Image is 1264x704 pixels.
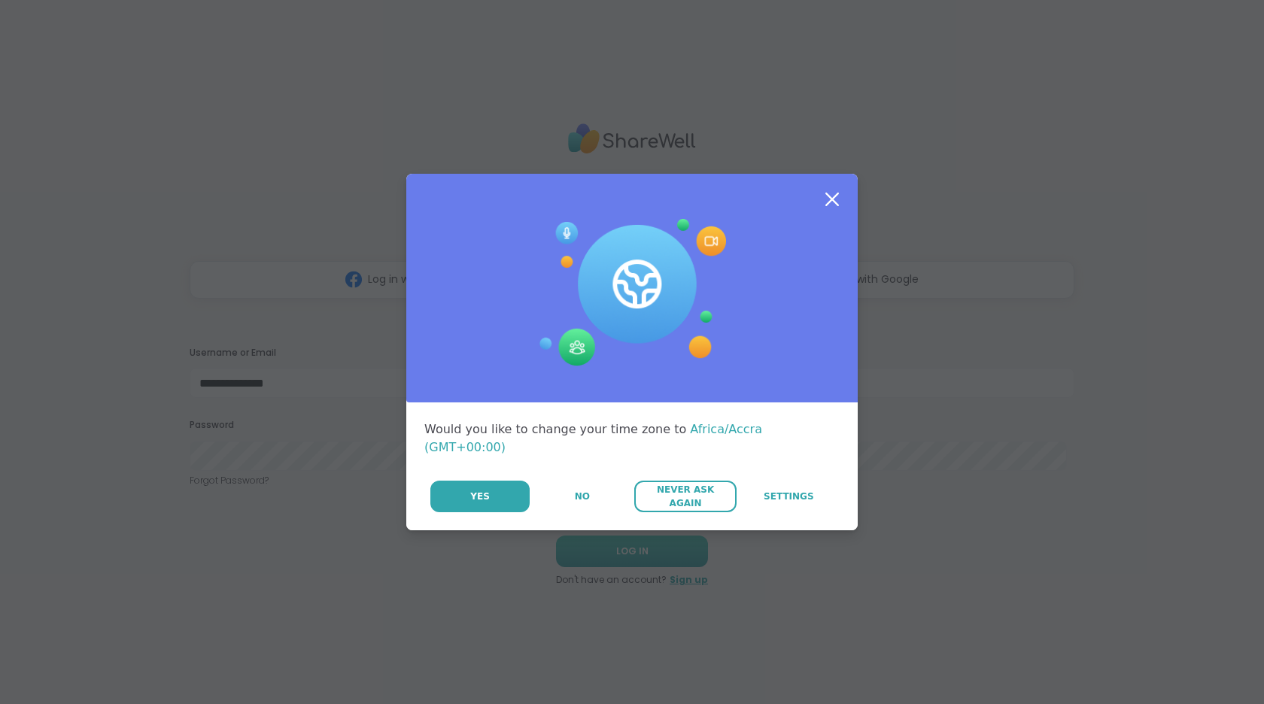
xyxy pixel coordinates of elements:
img: Session Experience [538,219,726,366]
div: Would you like to change your time zone to [424,420,840,457]
span: Yes [470,490,490,503]
span: Settings [764,490,814,503]
button: No [531,481,633,512]
a: Settings [738,481,840,512]
span: Never Ask Again [642,483,728,510]
button: Yes [430,481,530,512]
span: No [575,490,590,503]
span: Africa/Accra (GMT+00:00) [424,422,762,454]
button: Never Ask Again [634,481,736,512]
